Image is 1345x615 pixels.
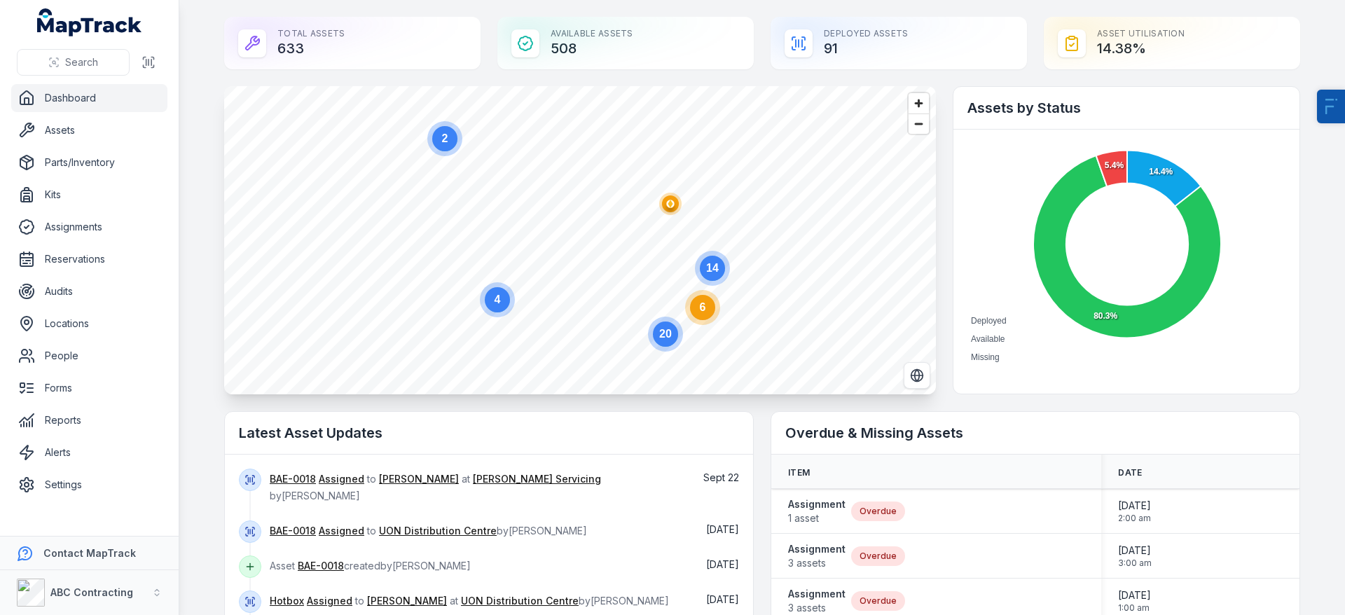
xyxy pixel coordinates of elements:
span: to by [PERSON_NAME] [270,525,587,537]
a: Audits [11,277,167,305]
span: to at by [PERSON_NAME] [270,595,669,607]
div: Overdue [851,591,905,611]
a: [PERSON_NAME] Servicing [473,472,601,486]
button: Search [17,49,130,76]
a: Assigned [307,594,352,608]
text: 2 [442,132,448,144]
strong: Assignment [788,587,846,601]
button: Zoom out [909,113,929,134]
span: [DATE] [706,558,739,570]
span: [DATE] [706,593,739,605]
a: Assignment3 assets [788,542,846,570]
div: Overdue [851,502,905,521]
span: 1 asset [788,511,846,525]
a: Settings [11,471,167,499]
h2: Overdue & Missing Assets [785,423,1285,443]
text: 20 [659,328,672,340]
button: Switch to Satellite View [904,362,930,389]
time: 19/09/2025, 1:34:25 pm [706,523,739,535]
time: 31/08/2024, 2:00:00 am [1118,499,1151,524]
time: 30/11/2024, 3:00:00 am [1118,544,1152,569]
a: Hotbox [270,594,304,608]
span: [DATE] [1118,588,1151,602]
span: Date [1118,467,1142,478]
a: Reports [11,406,167,434]
a: Assignments [11,213,167,241]
span: Asset created by [PERSON_NAME] [270,560,471,572]
a: Dashboard [11,84,167,112]
strong: Assignment [788,497,846,511]
time: 31/01/2025, 1:00:00 am [1118,588,1151,614]
h2: Assets by Status [967,98,1285,118]
span: [DATE] [1118,544,1152,558]
span: Sept 22 [703,471,739,483]
strong: ABC Contracting [50,586,133,598]
a: UON Distribution Centre [379,524,497,538]
a: BAE-0018 [270,524,316,538]
span: to at by [PERSON_NAME] [270,473,601,502]
a: BAE-0018 [270,472,316,486]
a: People [11,342,167,370]
span: Item [788,467,810,478]
text: 14 [706,262,719,274]
button: Zoom in [909,93,929,113]
text: 6 [700,301,706,313]
a: [PERSON_NAME] [367,594,447,608]
time: 19/09/2025, 1:34:11 pm [706,558,739,570]
span: 3 assets [788,601,846,615]
a: Locations [11,310,167,338]
a: Kits [11,181,167,209]
span: Available [971,334,1005,344]
span: Missing [971,352,1000,362]
span: Deployed [971,316,1007,326]
a: Assignment1 asset [788,497,846,525]
span: [DATE] [1118,499,1151,513]
time: 22/09/2025, 10:40:44 am [703,471,739,483]
a: [PERSON_NAME] [379,472,459,486]
a: Assigned [319,524,364,538]
a: BAE-0018 [298,559,344,573]
a: UON Distribution Centre [461,594,579,608]
strong: Assignment [788,542,846,556]
a: Alerts [11,438,167,467]
strong: Contact MapTrack [43,547,136,559]
time: 19/09/2025, 1:28:01 pm [706,593,739,605]
a: MapTrack [37,8,142,36]
div: Overdue [851,546,905,566]
a: Assigned [319,472,364,486]
canvas: Map [224,86,936,394]
a: Forms [11,374,167,402]
span: Search [65,55,98,69]
a: Assignment3 assets [788,587,846,615]
a: Reservations [11,245,167,273]
span: 2:00 am [1118,513,1151,524]
a: Parts/Inventory [11,148,167,177]
span: [DATE] [706,523,739,535]
text: 4 [495,293,501,305]
h2: Latest Asset Updates [239,423,739,443]
span: 3:00 am [1118,558,1152,569]
a: Assets [11,116,167,144]
span: 3 assets [788,556,846,570]
span: 1:00 am [1118,602,1151,614]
